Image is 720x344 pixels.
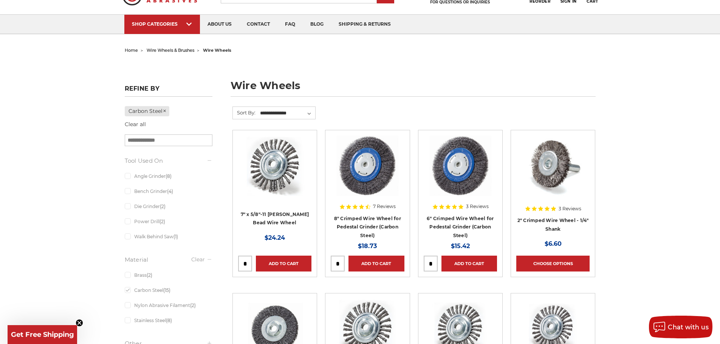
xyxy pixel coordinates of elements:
[516,136,590,209] a: Crimped Wire Wheel with Shank
[125,85,212,97] h5: Refine by
[451,242,470,250] span: $15.42
[200,15,239,34] a: about us
[125,48,138,53] a: home
[427,216,494,238] a: 6" Crimped Wire Wheel for Pedestal Grinder (Carbon Steel)
[331,136,404,209] a: 8" Crimped Wire Wheel for Pedestal Grinder
[125,106,170,116] a: Carbon Steel
[256,256,311,271] a: Add to Cart
[523,136,583,196] img: Crimped Wire Wheel with Shank
[11,330,74,339] span: Get Free Shipping
[239,15,277,34] a: contact
[233,107,255,118] label: Sort By:
[125,121,146,128] a: Clear all
[231,80,596,97] h1: wire wheels
[245,136,305,196] img: 7" x 5/8"-11 Stringer Bead Wire Wheel
[668,324,709,331] span: Chat with us
[517,218,589,232] a: 2" Crimped Wire Wheel - 1/4" Shank
[336,136,399,196] img: 8" Crimped Wire Wheel for Pedestal Grinder
[277,15,303,34] a: faq
[132,21,192,27] div: SHOP CATEGORIES
[334,216,401,238] a: 8" Crimped Wire Wheel for Pedestal Grinder (Carbon Steel)
[516,256,590,271] a: Choose Options
[203,48,231,53] span: wire wheels
[358,242,377,250] span: $18.73
[259,108,315,119] select: Sort By:
[545,240,562,247] span: $6.60
[331,15,398,34] a: shipping & returns
[125,156,212,165] h5: Tool Used On
[303,15,331,34] a: blog
[429,136,492,196] img: 6" Crimped Wire Wheel for Pedestal Grinder
[238,136,311,209] a: 7" x 5/8"-11 Stringer Bead Wire Wheel
[441,256,497,271] a: Add to Cart
[147,48,194,53] a: wire wheels & brushes
[8,325,77,344] div: Get Free ShippingClose teaser
[424,136,497,209] a: 6" Crimped Wire Wheel for Pedestal Grinder
[241,211,309,226] a: 7" x 5/8"-11 [PERSON_NAME] Bead Wire Wheel
[76,319,83,327] button: Close teaser
[348,256,404,271] a: Add to Cart
[265,234,285,241] span: $24.24
[649,316,712,338] button: Chat with us
[559,207,581,211] span: 3 Reviews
